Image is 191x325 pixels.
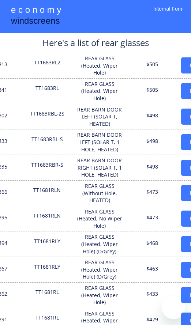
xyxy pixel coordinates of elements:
[129,238,176,251] div: $468
[129,84,176,98] div: $505
[24,84,71,98] div: TT1683RL
[76,79,123,104] div: REAR GLASS (Heated, Wiper Hole)
[129,263,176,276] div: $463
[76,257,123,282] div: REAR GLASS (Heated, Wiper Hole) (D/Grey)
[76,231,123,257] div: REAR GLASS (Heated, Wiper Hole) (D/Grey)
[24,161,71,174] div: TT1683RBR-S
[162,296,185,319] iframe: Button to launch messaging window
[129,136,176,149] div: $498
[24,186,71,200] div: TT1681RLN
[76,181,123,206] div: REAR GLASS (Without Hole, HEATED)
[153,5,184,22] div: Internal Form
[24,136,71,149] div: TT1683RBL-S
[11,15,60,29] div: windscreens
[42,37,149,53] div: Here's a list of rear glasses
[24,59,71,72] div: TT1683RL2
[129,110,176,123] div: $498
[129,288,176,302] div: $433
[76,283,123,308] div: REAR GLASS (Heated, Wiper Hole)
[129,59,176,72] div: $505
[76,129,123,155] div: REAR BARN DOOR LEFT (SOLAR T, 1 HOLE, HEATED)
[76,53,123,78] div: REAR GLASS (Heated, Wiper Hole)
[129,161,176,174] div: $498
[24,110,71,123] div: TT1683RBL-2S
[24,238,71,251] div: TT1681RLY
[24,263,71,276] div: TT1681RLY
[129,212,176,225] div: $473
[11,4,61,18] div: e c o n o m y
[24,212,71,225] div: TT1681RLN
[129,186,176,200] div: $473
[76,155,123,180] div: REAR BARN DOOR RIGHT (SOLAR T, 1 HOLE, HEATED)
[76,104,123,129] div: REAR BARN DOOR LEFT (SOLAR T, HEATED)
[24,288,71,302] div: TT1681RL
[76,206,123,231] div: REAR GLASS (Heated, No Wiper Hole)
